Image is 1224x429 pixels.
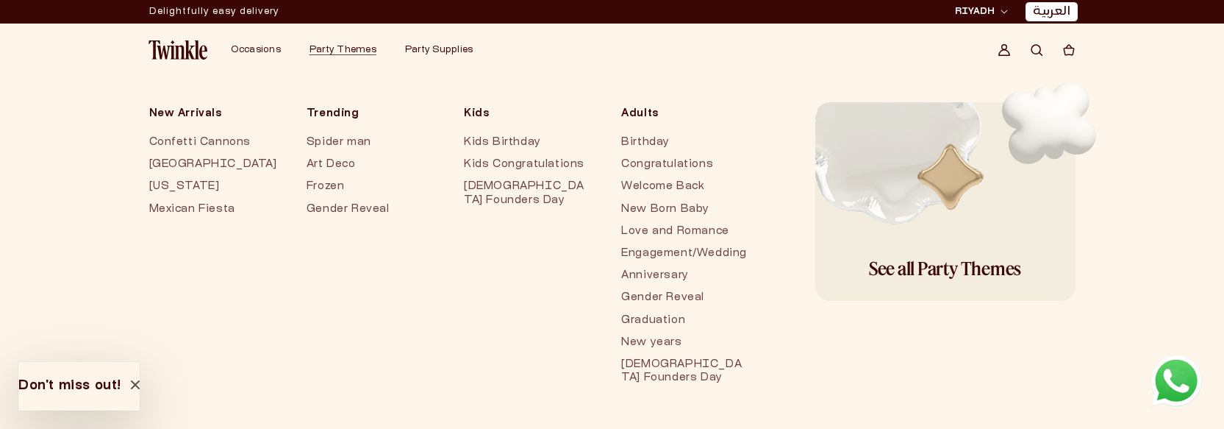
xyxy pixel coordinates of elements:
summary: Search [1020,34,1053,66]
a: Congratulations [621,154,749,176]
a: [GEOGRAPHIC_DATA] [149,154,277,176]
h5: See all Party Themes [869,254,1021,283]
img: Twinkle [148,40,207,60]
span: Party Themes [309,46,376,54]
a: العربية [1033,4,1070,20]
a: Gender Reveal [621,287,749,309]
a: Occasions [231,44,281,56]
summary: Party Themes [301,35,396,65]
button: RIYADH [951,4,1012,19]
span: Adults [621,102,749,126]
summary: Party Supplies [396,35,493,65]
a: Graduation [621,310,749,332]
span: Kids [464,102,592,126]
a: Gender Reveal [307,199,434,221]
a: Kids Congratulations [464,154,592,176]
span: Party Supplies [405,46,473,54]
a: Welcome Back [621,176,749,198]
span: Trending [307,102,434,126]
a: Confetti Cannons [149,132,277,154]
div: Announcement [149,1,279,23]
a: Frozen [307,176,434,198]
a: [DEMOGRAPHIC_DATA] Founders Day [621,354,749,389]
a: Party Supplies [405,44,473,56]
span: RIYADH [955,5,995,18]
a: [US_STATE] [149,176,277,198]
a: [DEMOGRAPHIC_DATA] Founders Day [464,176,592,211]
a: See all Party Themes [815,102,1076,301]
a: Birthday [621,132,749,154]
a: Engagement/Wedding [621,243,749,265]
a: Art Deco [307,154,434,176]
span: Occasions [231,46,281,54]
a: Kids Birthday [464,132,592,154]
a: New Born Baby [621,199,749,221]
p: Delightfully easy delivery [149,1,279,23]
a: Party Themes [309,44,376,56]
a: New years [621,332,749,354]
a: Mexican Fiesta [149,199,277,221]
a: Anniversary [621,265,749,287]
a: Love and Romance [621,221,749,243]
span: New Arrivals [149,102,277,126]
a: Spider man [307,132,434,154]
summary: Occasions [222,35,301,65]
